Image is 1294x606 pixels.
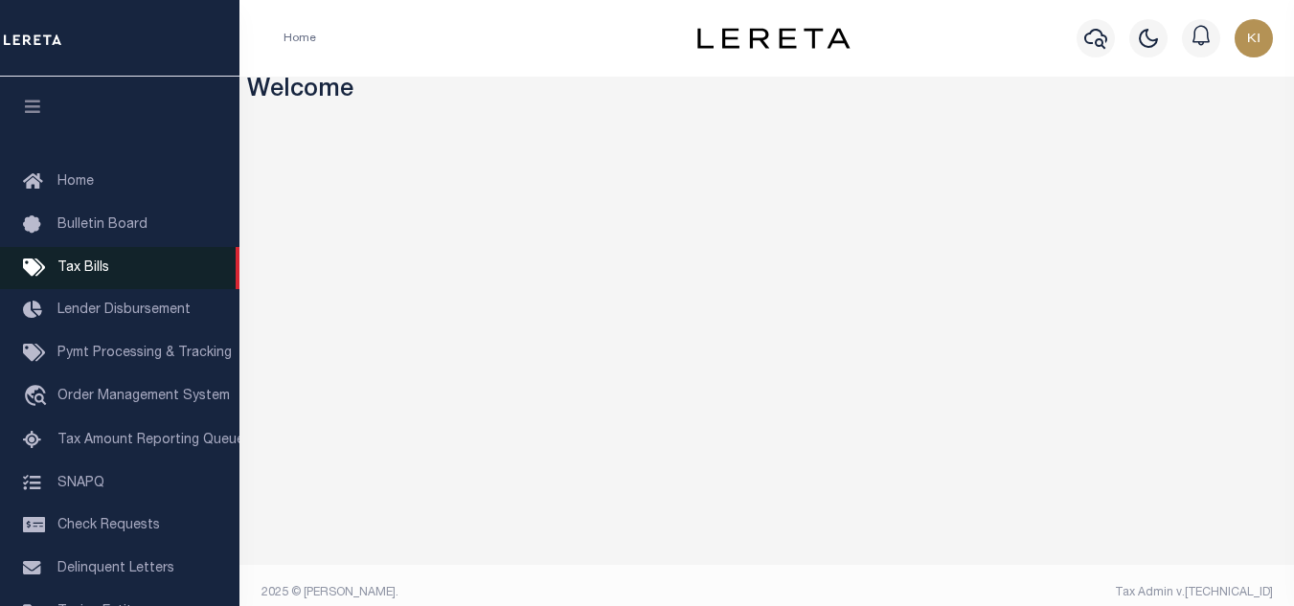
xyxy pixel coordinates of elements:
[782,584,1273,601] div: Tax Admin v.[TECHNICAL_ID]
[57,303,191,317] span: Lender Disbursement
[57,261,109,275] span: Tax Bills
[697,28,851,49] img: logo-dark.svg
[1235,19,1273,57] img: svg+xml;base64,PHN2ZyB4bWxucz0iaHR0cDovL3d3dy53My5vcmcvMjAwMC9zdmciIHBvaW50ZXItZXZlbnRzPSJub25lIi...
[57,519,160,532] span: Check Requests
[57,562,174,575] span: Delinquent Letters
[57,390,230,403] span: Order Management System
[57,476,104,489] span: SNAPQ
[57,347,232,360] span: Pymt Processing & Tracking
[57,175,94,189] span: Home
[23,385,54,410] i: travel_explore
[57,434,244,447] span: Tax Amount Reporting Queue
[284,30,316,47] li: Home
[247,77,1287,106] h3: Welcome
[57,218,148,232] span: Bulletin Board
[247,584,767,601] div: 2025 © [PERSON_NAME].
